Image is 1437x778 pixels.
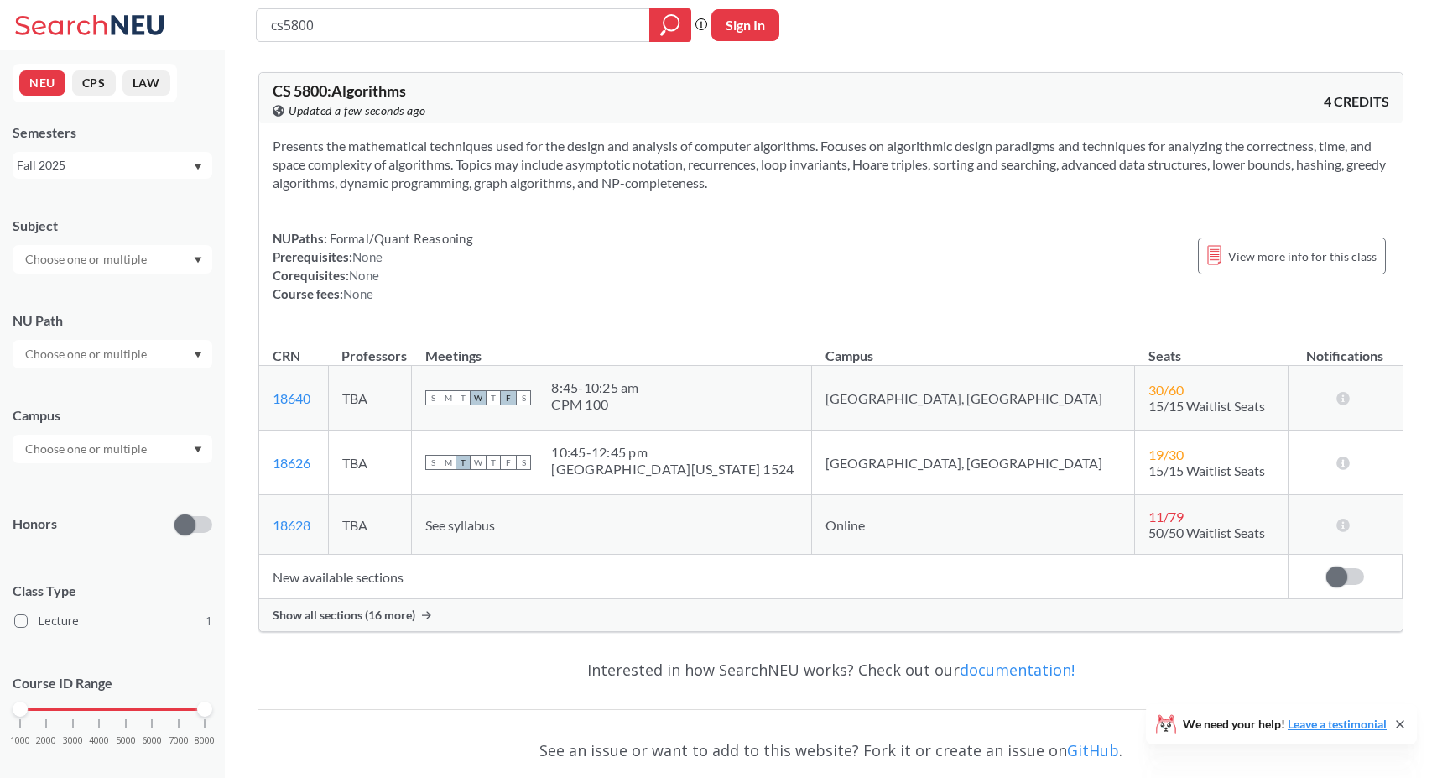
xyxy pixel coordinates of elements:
div: 10:45 - 12:45 pm [551,444,794,461]
div: Dropdown arrow [13,435,212,463]
button: Sign In [711,9,779,41]
button: NEU [19,70,65,96]
div: Dropdown arrow [13,245,212,274]
span: 11 / 79 [1148,509,1184,525]
div: CRN [273,347,300,365]
a: documentation! [960,660,1075,680]
span: 8000 [195,736,215,745]
span: S [516,455,531,470]
span: 5000 [116,736,136,745]
span: F [501,390,516,405]
td: New available sections [259,555,1288,599]
svg: Dropdown arrow [194,257,202,264]
span: Formal/Quant Reasoning [327,231,473,246]
th: Professors [328,330,412,366]
span: None [343,286,373,301]
span: S [425,455,440,470]
th: Seats [1135,330,1288,366]
td: [GEOGRAPHIC_DATA], [GEOGRAPHIC_DATA] [812,431,1135,495]
div: 8:45 - 10:25 am [551,379,638,396]
span: 7000 [169,736,189,745]
a: 18640 [273,390,310,406]
span: Updated a few seconds ago [289,102,426,120]
span: 30 / 60 [1148,382,1184,398]
span: T [486,390,501,405]
span: 15/15 Waitlist Seats [1148,462,1265,478]
th: Campus [812,330,1135,366]
td: [GEOGRAPHIC_DATA], [GEOGRAPHIC_DATA] [812,366,1135,431]
th: Notifications [1288,330,1402,366]
th: Meetings [412,330,812,366]
p: Honors [13,514,57,534]
span: S [425,390,440,405]
span: F [501,455,516,470]
input: Choose one or multiple [17,249,158,269]
span: S [516,390,531,405]
svg: Dropdown arrow [194,352,202,358]
div: Semesters [13,123,212,142]
div: See an issue or want to add to this website? Fork it or create an issue on . [258,726,1403,775]
svg: magnifying glass [660,13,680,37]
span: 15/15 Waitlist Seats [1148,398,1265,414]
span: M [440,390,456,405]
span: 19 / 30 [1148,446,1184,462]
span: None [352,249,383,264]
span: 2000 [36,736,56,745]
a: Leave a testimonial [1288,717,1387,731]
span: Show all sections (16 more) [273,608,415,623]
button: CPS [72,70,116,96]
div: magnifying glass [649,8,691,42]
span: View more info for this class [1228,246,1377,267]
a: GitHub [1067,740,1119,760]
div: [GEOGRAPHIC_DATA][US_STATE] 1524 [551,461,794,478]
span: T [456,390,471,405]
div: Campus [13,406,212,425]
div: Interested in how SearchNEU works? Check out our [258,645,1403,694]
span: 4 CREDITS [1324,92,1389,111]
a: 18626 [273,455,310,471]
td: TBA [328,431,412,495]
span: Class Type [13,582,212,600]
span: T [486,455,501,470]
span: 1000 [10,736,30,745]
span: CS 5800 : Algorithms [273,81,406,100]
div: NUPaths: Prerequisites: Corequisites: Course fees: [273,229,473,303]
span: W [471,455,486,470]
span: W [471,390,486,405]
td: TBA [328,495,412,555]
span: T [456,455,471,470]
span: 1 [206,612,212,630]
div: Dropdown arrow [13,340,212,368]
span: 3000 [63,736,83,745]
section: Presents the mathematical techniques used for the design and analysis of computer algorithms. Foc... [273,137,1389,192]
div: Subject [13,217,212,235]
div: Fall 2025Dropdown arrow [13,152,212,179]
input: Class, professor, course number, "phrase" [269,11,638,39]
svg: Dropdown arrow [194,164,202,170]
div: Show all sections (16 more) [259,599,1403,631]
svg: Dropdown arrow [194,446,202,453]
input: Choose one or multiple [17,439,158,459]
button: LAW [122,70,170,96]
span: 50/50 Waitlist Seats [1148,525,1265,540]
label: Lecture [14,610,212,632]
p: Course ID Range [13,674,212,693]
input: Choose one or multiple [17,344,158,364]
div: Fall 2025 [17,156,192,175]
td: TBA [328,366,412,431]
div: CPM 100 [551,396,638,413]
span: We need your help! [1183,718,1387,730]
a: 18628 [273,517,310,533]
div: NU Path [13,311,212,330]
span: See syllabus [425,517,495,533]
span: 4000 [89,736,109,745]
span: None [349,268,379,283]
td: Online [812,495,1135,555]
span: 6000 [142,736,162,745]
span: M [440,455,456,470]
